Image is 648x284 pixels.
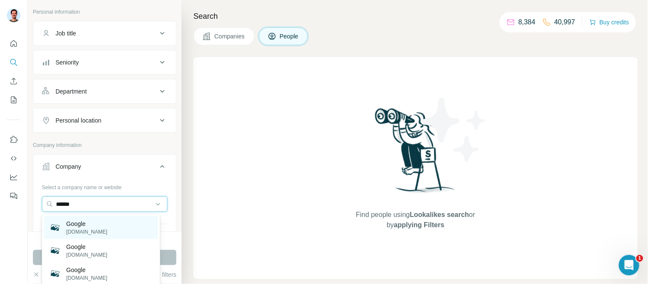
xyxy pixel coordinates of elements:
span: applying Filters [394,221,444,228]
div: Select a company name or website [42,180,167,191]
div: Department [56,87,87,96]
div: Company [56,162,81,171]
p: 40,997 [554,17,575,27]
button: Buy credits [589,16,629,28]
button: Seniority [33,52,176,73]
h4: Search [194,10,638,22]
div: Personal location [56,116,101,125]
p: [DOMAIN_NAME] [66,251,107,259]
button: Use Surfe API [7,151,21,166]
button: Feedback [7,188,21,204]
p: Google [66,220,107,228]
button: Quick start [7,36,21,51]
div: Job title [56,29,76,38]
span: Companies [214,32,246,41]
button: My lists [7,92,21,108]
p: Company information [33,141,176,149]
img: Surfe Illustration - Woman searching with binoculars [371,106,460,201]
span: People [280,32,299,41]
p: Google [66,266,107,274]
p: [DOMAIN_NAME] [66,228,107,236]
button: Dashboard [7,170,21,185]
span: Lookalikes search [410,211,469,218]
button: Enrich CSV [7,73,21,89]
p: Google [66,243,107,251]
img: Google [49,245,61,257]
button: Department [33,81,176,102]
button: Search [7,55,21,70]
button: Company [33,156,176,180]
p: [DOMAIN_NAME] [66,274,107,282]
img: Google [49,222,61,234]
button: Job title [33,23,176,44]
p: Personal information [33,8,176,16]
span: Find people using or by [347,210,484,230]
img: Avatar [7,9,21,22]
p: 8,384 [519,17,536,27]
button: Personal location [33,110,176,131]
img: Google [49,268,61,280]
span: 1 [636,255,643,262]
button: Use Surfe on LinkedIn [7,132,21,147]
iframe: Intercom live chat [619,255,639,275]
button: Clear [33,270,57,279]
img: Surfe Illustration - Stars [416,91,493,168]
div: Seniority [56,58,79,67]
